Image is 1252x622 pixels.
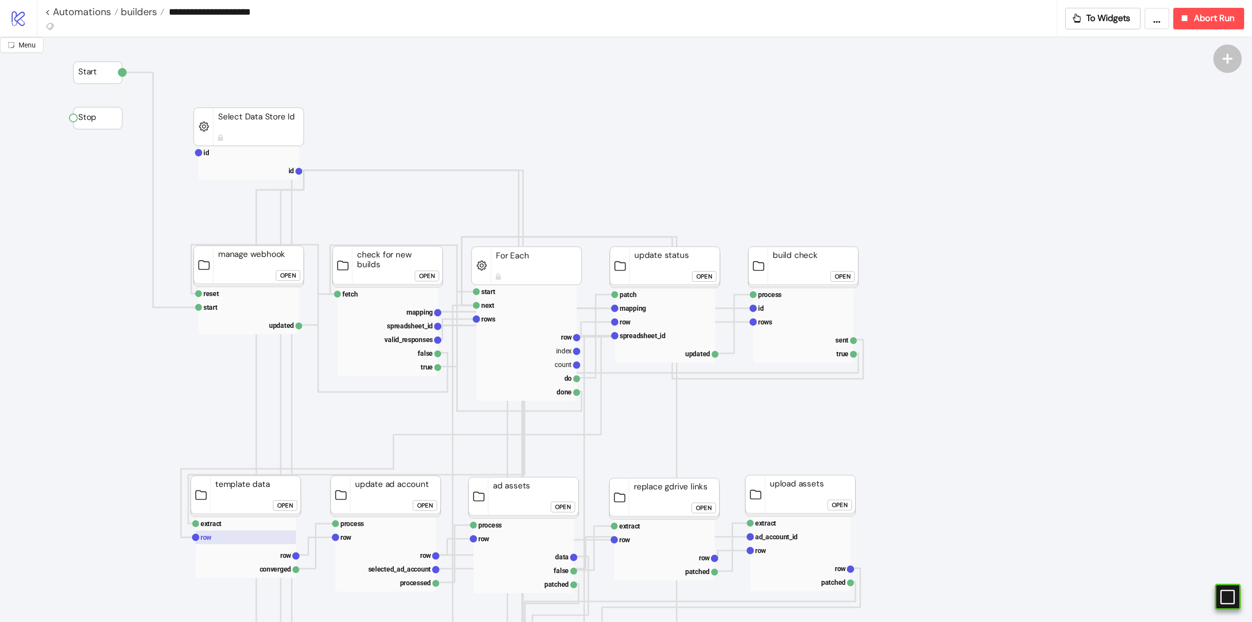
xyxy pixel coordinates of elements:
[1144,8,1169,29] button: ...
[830,271,855,282] button: Open
[201,533,212,541] text: row
[755,547,766,554] text: row
[556,347,572,355] text: index
[413,500,437,511] button: Open
[19,41,36,49] span: Menu
[755,533,798,541] text: ad_account_id
[415,271,439,281] button: Open
[478,521,502,529] text: process
[340,533,352,541] text: row
[203,303,218,311] text: start
[835,271,850,282] div: Open
[755,519,776,527] text: extract
[832,500,848,511] div: Open
[758,304,764,312] text: id
[118,5,157,18] span: builders
[387,322,433,330] text: spreadsheet_id
[340,520,364,528] text: process
[620,332,666,340] text: spreadsheet_id
[289,167,294,175] text: id
[1065,8,1141,29] button: To Widgets
[277,500,293,511] div: Open
[620,291,637,299] text: patch
[481,288,495,296] text: start
[555,361,572,369] text: count
[406,308,433,316] text: mapping
[201,520,222,528] text: extract
[203,290,219,298] text: reset
[555,502,571,513] div: Open
[555,553,569,561] text: data
[1173,8,1244,29] button: Abort Run
[835,565,846,573] text: row
[620,304,646,312] text: mapping
[699,554,710,562] text: row
[827,500,852,510] button: Open
[692,271,716,282] button: Open
[280,270,296,281] div: Open
[417,500,433,511] div: Open
[8,42,15,48] span: radius-bottomright
[481,301,494,309] text: next
[342,290,358,298] text: fetch
[276,270,300,281] button: Open
[1086,13,1131,24] span: To Widgets
[551,502,575,512] button: Open
[692,503,716,513] button: Open
[203,149,209,157] text: id
[1194,13,1234,24] span: Abort Run
[280,552,291,559] text: row
[619,522,640,530] text: extract
[384,336,433,344] text: valid_responses
[481,315,495,323] text: rows
[420,552,431,559] text: row
[45,7,118,17] a: < Automations
[758,291,782,299] text: process
[561,333,572,341] text: row
[696,271,712,282] div: Open
[368,565,431,573] text: selected_ad_account
[696,503,712,514] div: Open
[758,318,772,326] text: rows
[478,535,490,543] text: row
[419,271,435,282] div: Open
[620,318,631,326] text: row
[273,500,297,511] button: Open
[619,536,630,544] text: row
[118,7,164,17] a: builders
